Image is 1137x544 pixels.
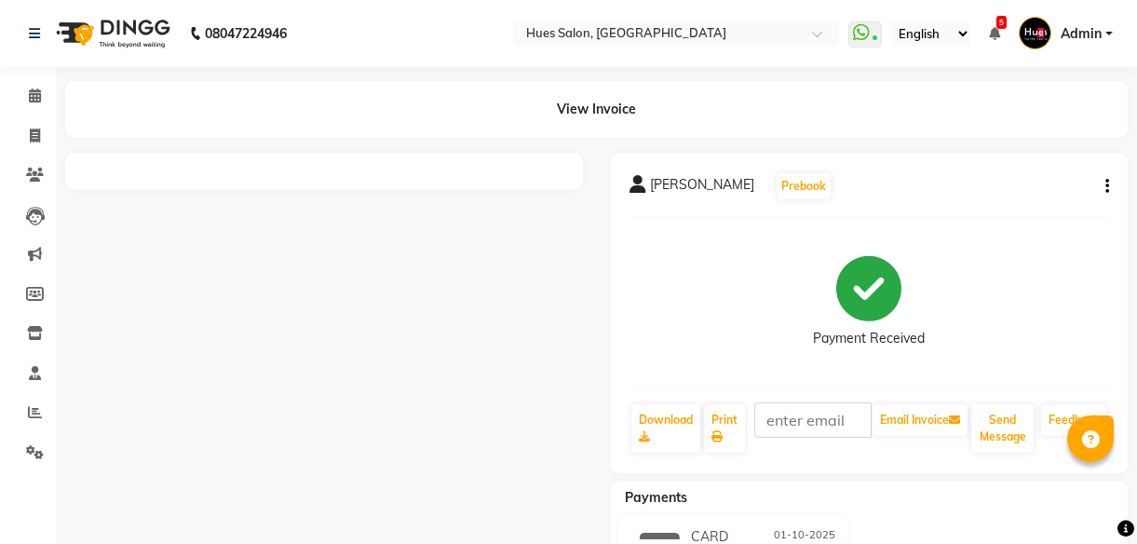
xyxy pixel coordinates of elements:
iframe: chat widget [1059,469,1118,525]
a: Download [631,404,700,453]
a: Feedback [1041,404,1107,436]
img: Admin [1019,17,1051,49]
button: Email Invoice [873,404,968,436]
div: View Invoice [65,81,1128,138]
button: Send Message [971,404,1034,453]
img: logo [47,7,175,60]
span: 5 [996,16,1007,29]
b: 08047224946 [205,7,287,60]
button: Prebook [777,173,831,199]
input: enter email [754,402,873,438]
div: Payment Received [813,329,925,348]
span: Admin [1061,24,1102,44]
a: 5 [989,25,1000,42]
a: Print [704,404,745,453]
span: [PERSON_NAME] [650,175,754,201]
span: Payments [625,489,687,506]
